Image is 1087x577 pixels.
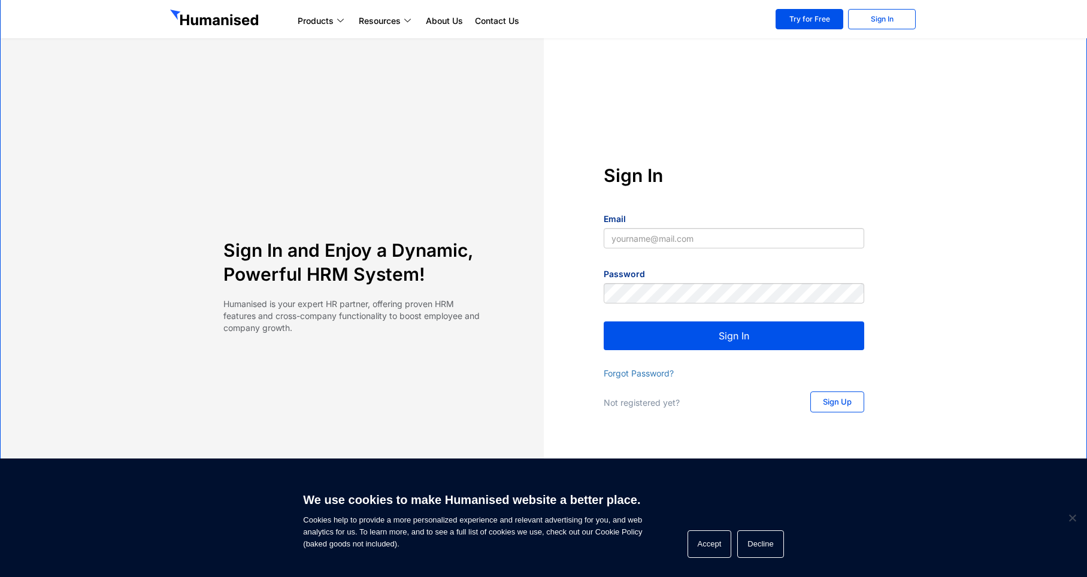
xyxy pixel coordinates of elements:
[737,530,783,558] button: Decline
[223,298,484,334] p: Humanised is your expert HR partner, offering proven HRM features and cross-company functionality...
[292,14,353,28] a: Products
[604,321,864,350] button: Sign In
[604,268,645,280] label: Password
[303,485,642,550] span: Cookies help to provide a more personalized experience and relevant advertising for you, and web ...
[604,213,626,225] label: Email
[604,368,674,378] a: Forgot Password?
[223,238,484,286] h4: Sign In and Enjoy a Dynamic, Powerful HRM System!
[1066,512,1078,524] span: Decline
[303,491,642,508] h6: We use cookies to make Humanised website a better place.
[170,10,261,29] img: GetHumanised Logo
[776,9,843,29] a: Try for Free
[469,14,525,28] a: Contact Us
[420,14,469,28] a: About Us
[353,14,420,28] a: Resources
[604,163,864,187] h4: Sign In
[823,398,852,406] span: Sign Up
[604,228,864,248] input: yourname@mail.com
[810,391,864,412] a: Sign Up
[604,397,786,409] p: Not registered yet?
[688,530,732,558] button: Accept
[848,9,916,29] a: Sign In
